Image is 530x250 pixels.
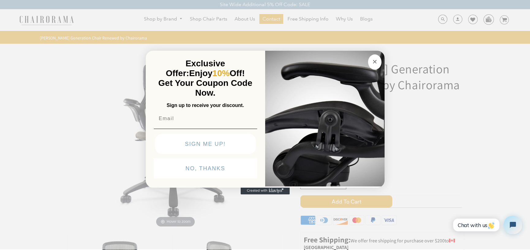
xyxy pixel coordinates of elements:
[158,78,252,97] span: Get Your Coupon Code Now.
[446,211,527,239] iframe: Tidio Chat
[265,50,385,186] img: 92d77583-a095-41f6-84e7-858462e0427a.jpeg
[167,103,244,108] span: Sign up to receive your discount.
[241,187,290,194] a: Created with Klaviyo - opens in a new tab
[154,158,257,178] button: NO, THANKS
[166,59,225,78] span: Exclusive Offer:
[155,134,256,154] button: SIGN ME UP!
[212,68,230,78] span: 10%
[189,68,245,78] span: Enjoy Off!
[368,54,382,70] button: Close dialog
[154,112,257,125] input: Email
